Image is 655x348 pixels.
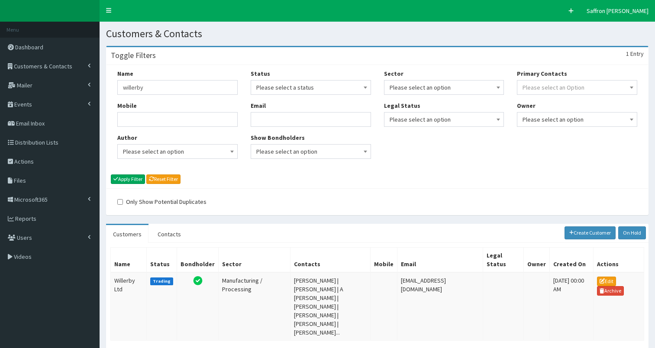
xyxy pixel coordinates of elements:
span: Email Inbox [16,119,45,127]
h1: Customers & Contacts [106,28,649,39]
span: Please select an option [384,80,504,95]
h3: Toggle Filters [111,52,156,59]
label: Legal Status [384,101,420,110]
label: Sector [384,69,403,78]
span: Please select an option [523,113,632,126]
span: Please select an option [517,112,637,127]
span: Reports [15,215,36,222]
span: Microsoft365 [14,196,48,203]
label: Trading [150,277,174,285]
th: Owner [523,247,549,272]
label: Status [251,69,270,78]
span: Mailer [17,81,32,89]
label: Owner [517,101,536,110]
span: Customers & Contacts [14,62,72,70]
span: Videos [14,253,32,261]
td: [PERSON_NAME] | [PERSON_NAME] | A [PERSON_NAME] | [PERSON_NAME] | [PERSON_NAME] | [PERSON_NAME] |... [290,272,371,341]
a: Archive [597,286,624,296]
th: Bondholder [177,247,219,272]
th: Created On [549,247,594,272]
span: Please select an option [256,145,365,158]
a: On Hold [618,226,646,239]
label: Name [117,69,133,78]
span: Dashboard [15,43,43,51]
span: Please select a status [256,81,365,93]
span: Users [17,234,32,242]
th: Legal Status [483,247,524,272]
th: Status [146,247,177,272]
th: Sector [219,247,290,272]
th: Email [397,247,483,272]
span: Files [14,177,26,184]
th: Contacts [290,247,371,272]
span: Entry [630,50,644,58]
span: Saffron [PERSON_NAME] [587,7,649,15]
td: [DATE] 00:00 AM [549,272,594,341]
span: Please select an option [123,145,232,158]
th: Actions [594,247,644,272]
span: Please select an option [390,113,499,126]
span: Events [14,100,32,108]
span: Please select an option [251,144,371,159]
a: Edit [597,277,616,286]
label: Mobile [117,101,137,110]
a: Reset Filter [146,174,181,184]
span: Please select an option [117,144,238,159]
span: Actions [14,158,34,165]
td: Manufacturing / Processing [219,272,290,341]
td: [EMAIL_ADDRESS][DOMAIN_NAME] [397,272,483,341]
label: Show Bondholders [251,133,305,142]
th: Name [111,247,147,272]
a: Customers [106,225,148,243]
span: Please select an option [384,112,504,127]
label: Email [251,101,266,110]
span: Distribution Lists [15,139,58,146]
button: Apply Filter [111,174,145,184]
input: Only Show Potential Duplicates [117,199,123,205]
th: Mobile [371,247,397,272]
label: Author [117,133,137,142]
label: Only Show Potential Duplicates [117,197,207,206]
span: Please select an Option [523,84,584,91]
span: 1 [626,50,629,58]
span: Please select a status [251,80,371,95]
td: Willerby Ltd [111,272,147,341]
a: Create Customer [565,226,616,239]
span: Please select an option [390,81,499,93]
label: Primary Contacts [517,69,567,78]
a: Contacts [151,225,188,243]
